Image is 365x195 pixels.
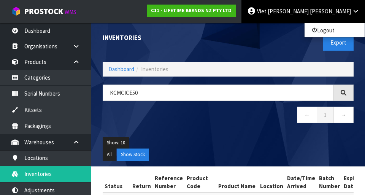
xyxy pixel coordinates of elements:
[65,8,76,16] small: WMS
[103,172,130,193] th: Status
[103,137,129,149] button: Show: 10
[333,107,354,123] a: →
[258,172,285,193] th: Location
[216,172,258,193] th: Product Name
[257,8,309,15] span: Viet [PERSON_NAME]
[103,34,222,42] h1: Inventories
[141,66,168,73] span: Inventories
[153,172,185,193] th: Reference Number
[297,107,317,123] a: ←
[317,172,342,193] th: Batch Number
[285,172,317,193] th: Date/Time Arrived
[323,34,354,51] button: Export
[103,107,354,125] nav: Page navigation
[117,149,149,161] button: Show Stock
[147,5,236,17] a: C11 - LIFETIME BRANDS NZ PTY LTD
[103,85,334,101] input: Search inventories
[151,7,232,14] strong: C11 - LIFETIME BRANDS NZ PTY LTD
[185,172,216,193] th: Product Code
[130,172,153,193] th: Return
[108,66,134,73] a: Dashboard
[305,25,365,35] a: Logout
[11,6,21,16] img: cube-alt.png
[310,8,351,15] span: [PERSON_NAME]
[342,172,362,193] th: Expiry Date
[317,107,334,123] a: 1
[103,149,116,161] button: All
[24,6,63,16] span: ProStock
